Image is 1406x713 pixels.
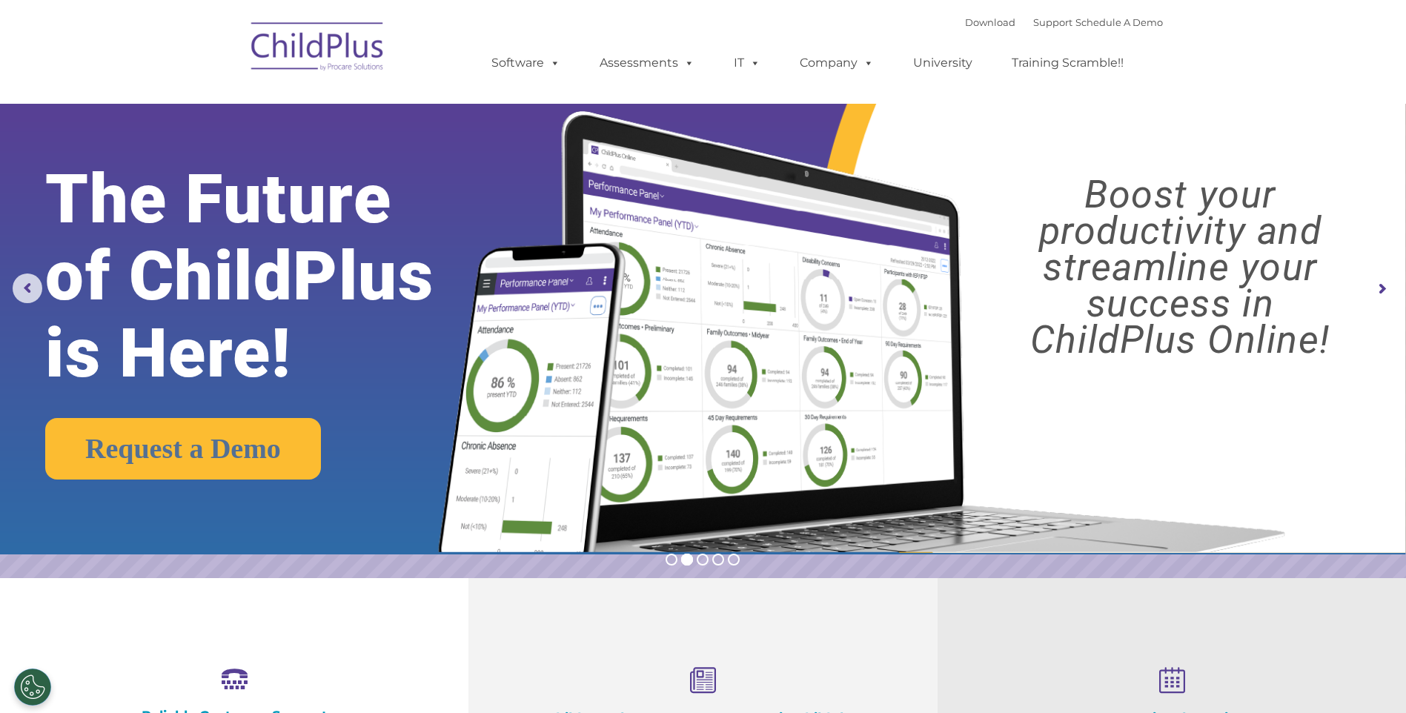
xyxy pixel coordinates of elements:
a: Support [1033,16,1072,28]
a: Download [965,16,1015,28]
a: Assessments [585,48,709,78]
button: Cookies Settings [14,669,51,706]
img: ChildPlus by Procare Solutions [244,12,392,86]
rs-layer: The Future of ChildPlus is Here! [45,161,494,392]
a: Company [785,48,889,78]
rs-layer: Boost your productivity and streamline your success in ChildPlus Online! [972,176,1389,358]
a: Software [477,48,575,78]
span: Last name [206,98,251,109]
a: Schedule A Demo [1075,16,1163,28]
span: Phone number [206,159,269,170]
a: University [898,48,987,78]
font: | [965,16,1163,28]
a: Training Scramble!! [997,48,1138,78]
a: IT [719,48,775,78]
a: Request a Demo [45,418,321,480]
